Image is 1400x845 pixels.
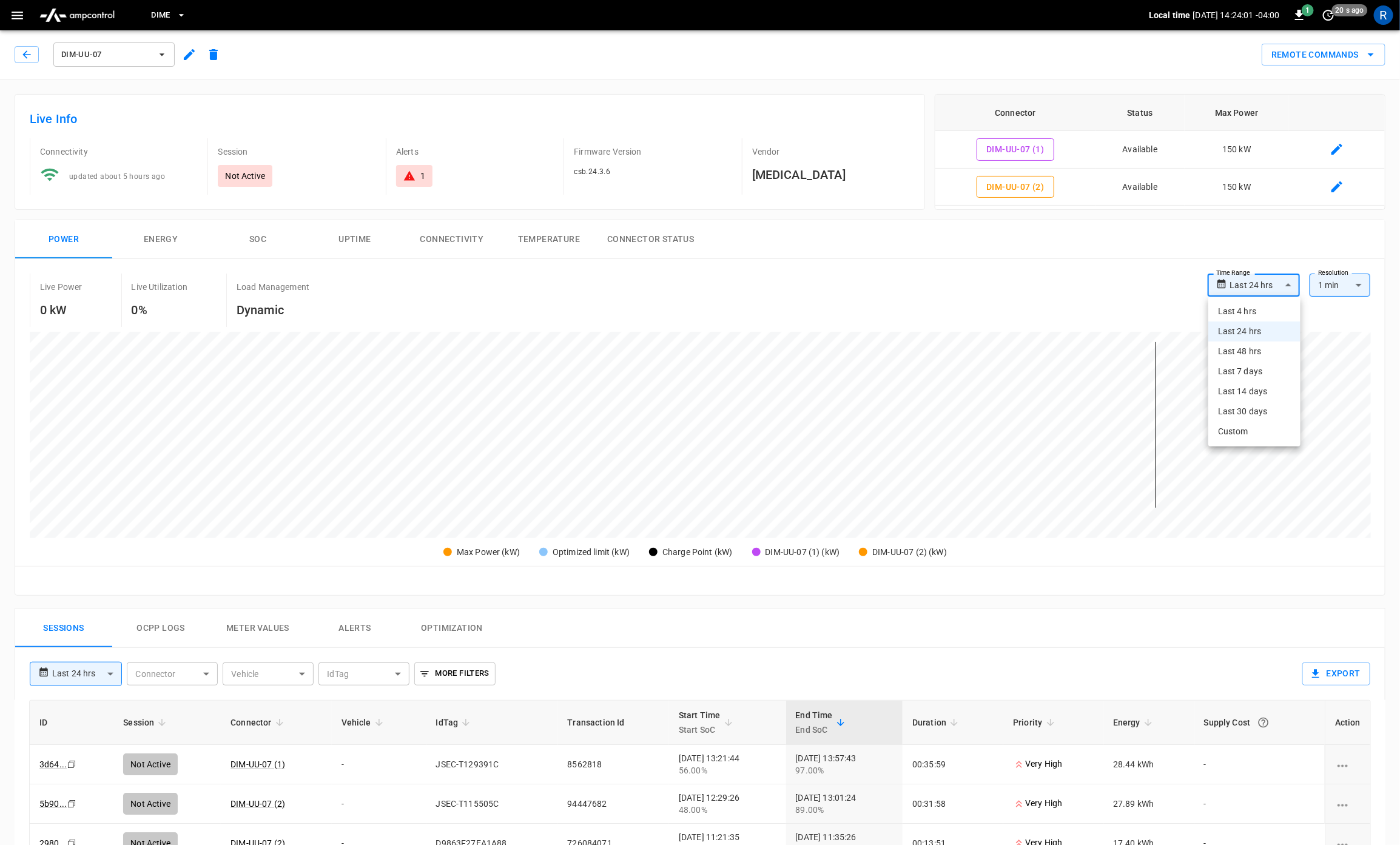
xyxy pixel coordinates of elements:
[1208,342,1301,362] li: Last 48 hrs
[1208,402,1301,422] li: Last 30 days
[1208,301,1301,322] li: Last 4 hrs
[1208,322,1301,342] li: Last 24 hrs
[1208,382,1301,402] li: Last 14 days
[1208,362,1301,382] li: Last 7 days
[1208,422,1301,442] li: Custom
